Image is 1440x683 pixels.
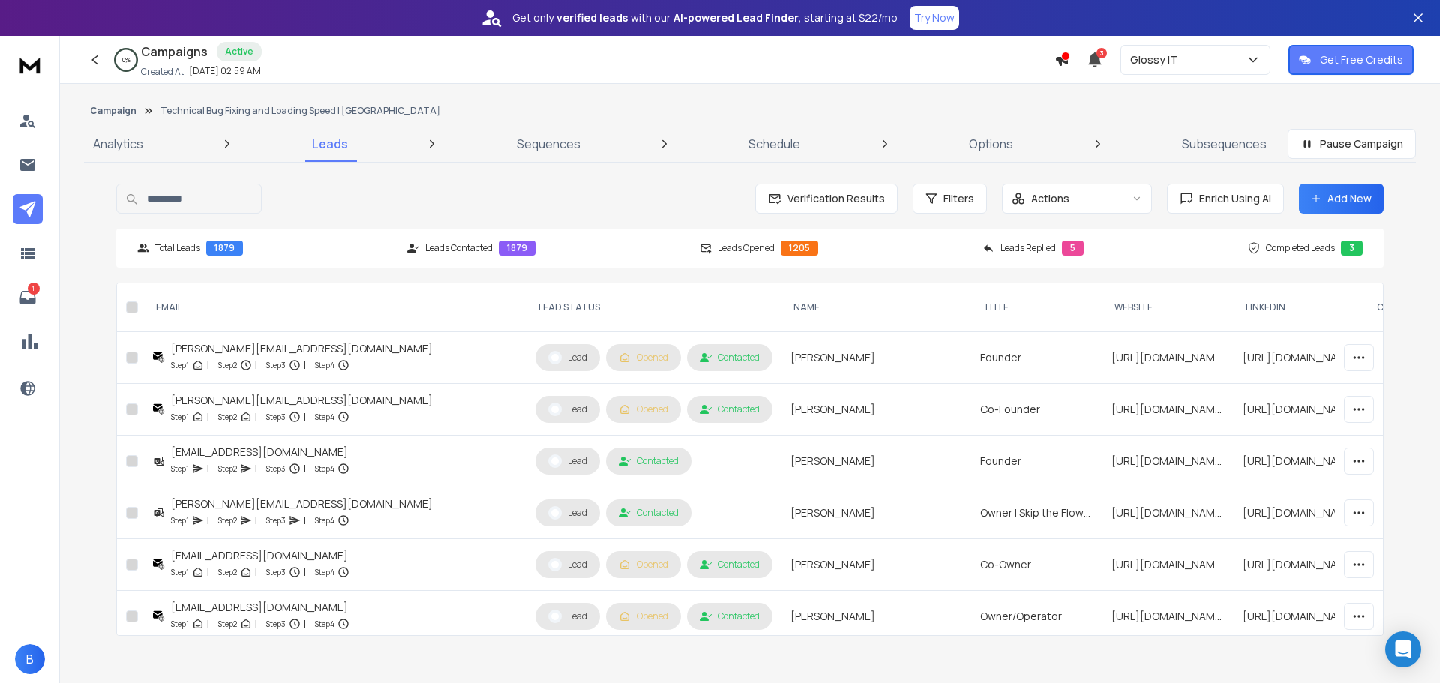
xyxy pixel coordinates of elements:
p: | [207,461,209,476]
button: B [15,644,45,674]
p: Get only with our starting at $22/mo [512,10,898,25]
p: Total Leads [155,242,200,254]
div: [PERSON_NAME][EMAIL_ADDRESS][DOMAIN_NAME] [171,496,433,511]
a: Leads [303,126,357,162]
td: [URL][DOMAIN_NAME] [1102,436,1234,487]
p: | [255,358,257,373]
div: Contacted [619,507,679,519]
p: Step 2 [218,565,237,580]
td: Owner I Skip the Flowers Inc. [971,487,1102,539]
p: Options [969,135,1013,153]
div: 3 [1341,241,1363,256]
button: Try Now [910,6,959,30]
p: | [304,616,306,631]
td: [URL][DOMAIN_NAME] [1102,332,1234,384]
div: Lead [548,403,587,416]
a: Sequences [508,126,589,162]
p: Step 3 [266,616,286,631]
strong: verified leads [556,10,628,25]
p: Get Free Credits [1320,52,1403,67]
td: [PERSON_NAME] [781,487,971,539]
a: 1 [13,283,43,313]
button: Enrich Using AI [1167,184,1284,214]
p: Technical Bug Fixing and Loading Speed | [GEOGRAPHIC_DATA] [160,105,440,117]
button: Campaign [90,105,136,117]
p: | [255,616,257,631]
p: Analytics [93,135,143,153]
p: 1 [28,283,40,295]
th: NAME [781,283,971,332]
p: Step 1 [171,616,189,631]
span: Enrich Using AI [1193,191,1271,206]
td: [URL][DOMAIN_NAME] [1102,384,1234,436]
div: Opened [619,352,668,364]
td: [URL][DOMAIN_NAME] [1102,487,1234,539]
p: Step 3 [266,513,286,528]
p: | [304,409,306,424]
div: Lead [548,558,587,571]
p: Step 1 [171,409,189,424]
p: Leads Replied [1000,242,1056,254]
div: [EMAIL_ADDRESS][DOMAIN_NAME] [171,548,349,563]
p: | [207,513,209,528]
h1: Campaigns [141,43,208,61]
a: Subsequences [1173,126,1276,162]
p: Actions [1031,191,1069,206]
p: Step 4 [315,358,334,373]
p: | [255,461,257,476]
div: [PERSON_NAME][EMAIL_ADDRESS][DOMAIN_NAME] [171,393,433,408]
td: [URL][DOMAIN_NAME] [1234,436,1365,487]
td: [URL][DOMAIN_NAME] [1234,384,1365,436]
p: Step 1 [171,513,189,528]
p: | [304,358,306,373]
p: Step 2 [218,461,237,476]
button: Filters [913,184,987,214]
button: Pause Campaign [1288,129,1416,159]
p: | [207,616,209,631]
span: Verification Results [781,191,885,206]
button: Get Free Credits [1288,45,1414,75]
div: Lead [548,506,587,520]
div: Contacted [619,455,679,467]
p: Step 3 [266,358,286,373]
th: LEAD STATUS [526,283,781,332]
div: Lead [548,454,587,468]
p: [DATE] 02:59 AM [189,65,261,77]
th: LinkedIn [1234,283,1365,332]
p: Step 2 [218,513,237,528]
td: [PERSON_NAME] [781,436,971,487]
p: Step 1 [171,565,189,580]
p: Step 3 [266,409,286,424]
p: Step 4 [315,513,334,528]
div: Active [217,42,262,61]
td: [PERSON_NAME] [781,384,971,436]
td: [URL][DOMAIN_NAME][PERSON_NAME] [1234,539,1365,591]
td: [URL][DOMAIN_NAME] [1102,591,1234,643]
button: Add New [1299,184,1384,214]
div: [EMAIL_ADDRESS][DOMAIN_NAME] [171,445,349,460]
a: Options [960,126,1022,162]
td: [URL][DOMAIN_NAME][PERSON_NAME] [1234,332,1365,384]
td: Founder [971,436,1102,487]
div: Opened [619,403,668,415]
p: Step 3 [266,461,286,476]
a: Analytics [84,126,152,162]
p: Leads Opened [718,242,775,254]
p: | [304,461,306,476]
div: Lead [548,610,587,623]
strong: AI-powered Lead Finder, [673,10,801,25]
div: Opened [619,610,668,622]
div: Contacted [700,610,760,622]
div: [EMAIL_ADDRESS][DOMAIN_NAME] [171,600,349,615]
p: | [207,358,209,373]
p: | [207,565,209,580]
td: [PERSON_NAME] [781,332,971,384]
th: title [971,283,1102,332]
div: Contacted [700,559,760,571]
div: 5 [1062,241,1084,256]
p: | [255,409,257,424]
p: | [255,565,257,580]
td: [URL][DOMAIN_NAME][PERSON_NAME] [1234,591,1365,643]
td: [PERSON_NAME] [781,539,971,591]
p: Leads [312,135,348,153]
